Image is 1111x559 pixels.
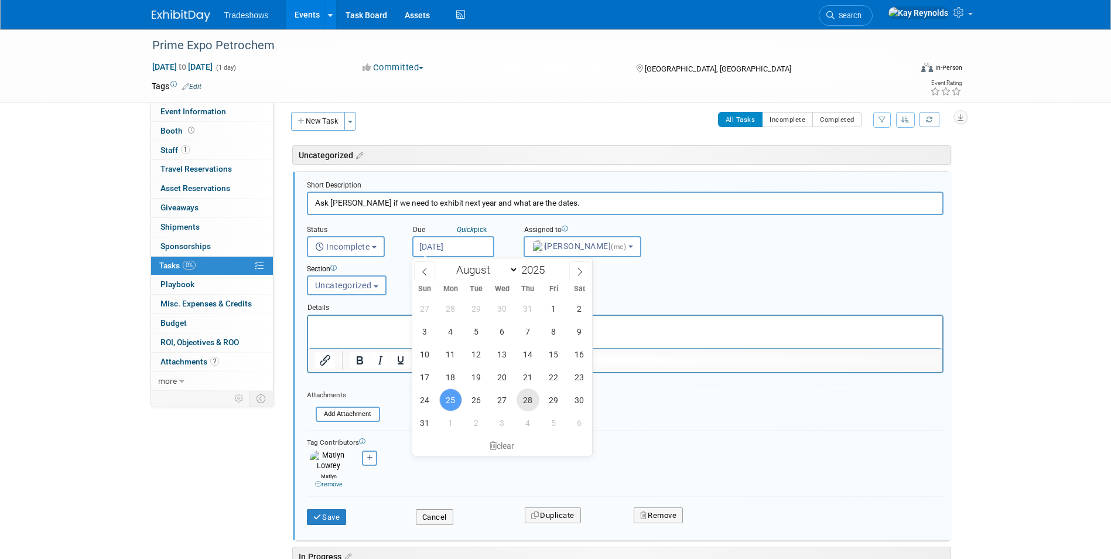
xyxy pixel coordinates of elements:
[718,112,763,127] button: All Tasks
[307,264,889,275] div: Section
[160,183,230,193] span: Asset Reservations
[517,411,539,434] span: September 4, 2025
[919,112,939,127] a: Refresh
[151,237,273,256] a: Sponsorships
[454,225,489,234] a: Quickpick
[315,242,370,251] span: Incomplete
[413,411,436,434] span: August 31, 2025
[152,80,201,92] td: Tags
[819,5,873,26] a: Search
[307,180,944,192] div: Short Description
[568,320,591,343] span: August 9, 2025
[358,62,428,74] button: Committed
[517,343,539,366] span: August 14, 2025
[542,343,565,366] span: August 15, 2025
[439,388,462,411] span: August 25, 2025
[532,241,628,251] span: [PERSON_NAME]
[249,391,273,406] td: Toggle Event Tabs
[568,297,591,320] span: August 2, 2025
[491,297,514,320] span: July 30, 2025
[160,126,197,135] span: Booth
[315,352,335,369] button: Insert/edit link
[229,391,249,406] td: Personalize Event Tab Strip
[491,411,514,434] span: September 3, 2025
[517,388,539,411] span: August 28, 2025
[517,297,539,320] span: July 31, 2025
[151,141,273,160] a: Staff1
[542,320,565,343] span: August 8, 2025
[812,112,862,127] button: Completed
[921,63,933,72] img: Format-Inperson.png
[160,203,199,212] span: Giveaways
[151,122,273,141] a: Booth
[315,480,343,488] a: remove
[160,279,194,289] span: Playbook
[151,103,273,121] a: Event Information
[930,80,962,86] div: Event Rating
[151,257,273,275] a: Tasks0%
[160,357,219,366] span: Attachments
[315,281,372,290] span: Uncategorized
[215,64,236,71] span: (1 day)
[160,241,211,251] span: Sponsorships
[413,343,436,366] span: August 10, 2025
[183,261,196,270] span: 0%
[152,10,210,22] img: ExhibitDay
[518,263,553,277] input: Year
[489,285,515,293] span: Wed
[160,107,226,116] span: Event Information
[182,83,201,91] a: Edit
[307,225,395,236] div: Status
[307,435,944,448] div: Tag Contributors
[542,366,565,388] span: August 22, 2025
[465,343,488,366] span: August 12, 2025
[517,366,539,388] span: August 21, 2025
[307,275,387,295] button: Uncategorized
[451,263,518,277] select: Month
[568,411,591,434] span: September 6, 2025
[210,357,219,366] span: 2
[465,411,488,434] span: September 2, 2025
[541,285,566,293] span: Fri
[412,225,506,236] div: Due
[491,388,514,411] span: August 27, 2025
[391,352,411,369] button: Underline
[439,411,462,434] span: September 1, 2025
[416,509,453,526] button: Cancel
[888,6,949,19] img: Kay Reynolds
[463,285,489,293] span: Tue
[465,388,488,411] span: August 26, 2025
[413,366,436,388] span: August 17, 2025
[524,225,669,236] div: Assigned to
[151,275,273,294] a: Playbook
[307,390,380,400] div: Attachments
[148,35,894,56] div: Prime Expo Petrochem
[160,318,187,328] span: Budget
[634,507,683,524] button: Remove
[151,218,273,237] a: Shipments
[568,388,591,411] span: August 30, 2025
[935,63,962,72] div: In-Person
[151,372,273,391] a: more
[291,112,345,131] button: New Task
[491,343,514,366] span: August 13, 2025
[412,236,494,257] input: Due Date
[307,509,347,526] button: Save
[413,297,436,320] span: July 27, 2025
[568,343,591,366] span: August 16, 2025
[439,320,462,343] span: August 4, 2025
[542,388,565,411] span: August 29, 2025
[413,388,436,411] span: August 24, 2025
[465,366,488,388] span: August 19, 2025
[151,333,273,352] a: ROI, Objectives & ROO
[158,376,177,386] span: more
[151,353,273,371] a: Attachments2
[353,149,363,161] a: Edit sections
[310,472,348,489] div: Matlyn
[566,285,592,293] span: Sat
[835,11,862,20] span: Search
[465,297,488,320] span: July 29, 2025
[160,222,200,231] span: Shipments
[439,343,462,366] span: August 11, 2025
